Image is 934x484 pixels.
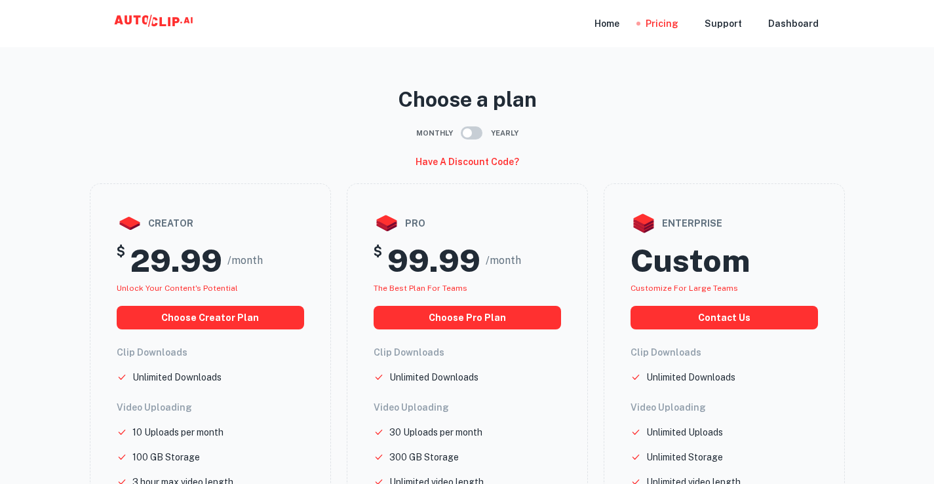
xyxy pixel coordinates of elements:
h6: Video Uploading [631,400,818,415]
span: Unlock your Content's potential [117,284,238,293]
h6: Clip Downloads [117,345,304,360]
div: pro [374,210,561,236]
h2: 99.99 [387,242,480,280]
p: Choose a plan [90,84,845,115]
p: Unlimited Downloads [389,370,478,384]
h5: $ [117,242,125,280]
p: Unlimited Downloads [646,370,735,384]
h6: Have a discount code? [416,155,519,169]
p: 10 Uploads per month [132,425,224,439]
span: /month [486,253,521,269]
h2: Custom [631,242,750,280]
p: Unlimited Downloads [132,370,222,384]
h5: $ [374,242,382,280]
h2: 29.99 [130,242,222,280]
p: 300 GB Storage [389,450,459,464]
span: Yearly [491,128,518,139]
span: The best plan for teams [374,284,467,293]
button: Contact us [631,306,818,329]
button: choose creator plan [117,306,304,329]
p: Unlimited Storage [646,450,723,464]
span: Customize for large teams [631,284,738,293]
p: 30 Uploads per month [389,425,482,439]
h6: Video Uploading [117,400,304,415]
button: choose pro plan [374,306,561,329]
div: creator [117,210,304,236]
button: Have a discount code? [410,151,524,173]
span: /month [227,253,263,269]
span: Monthly [416,128,453,139]
p: 100 GB Storage [132,450,200,464]
h6: Clip Downloads [374,345,561,360]
h6: Video Uploading [374,400,561,415]
p: Unlimited Uploads [646,425,723,439]
div: enterprise [631,210,818,236]
h6: Clip Downloads [631,345,818,360]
